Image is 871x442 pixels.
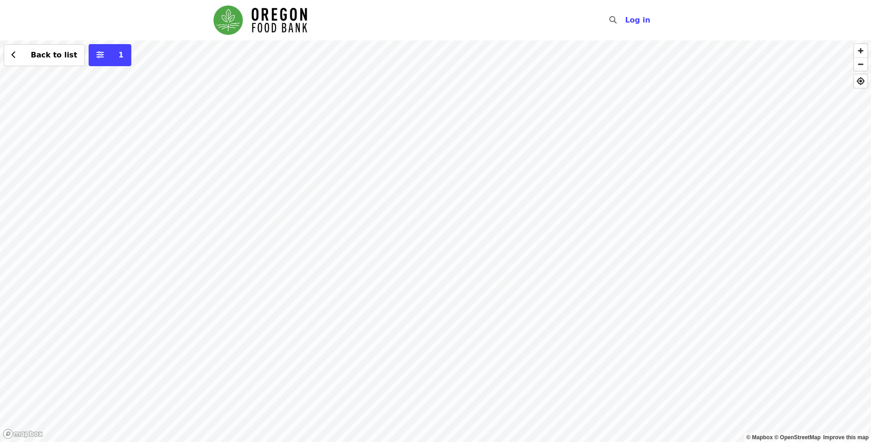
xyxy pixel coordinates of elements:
[625,16,650,24] span: Log in
[11,51,16,59] i: chevron-left icon
[4,44,85,66] button: Back to list
[854,57,867,71] button: Zoom Out
[3,429,43,439] a: Mapbox logo
[96,51,104,59] i: sliders-h icon
[622,9,629,31] input: Search
[31,51,77,59] span: Back to list
[823,434,869,441] a: Map feedback
[854,44,867,57] button: Zoom In
[618,11,657,29] button: Log in
[89,44,131,66] button: More filters (1 selected)
[118,51,124,59] span: 1
[854,74,867,88] button: Find My Location
[214,6,307,35] img: Oregon Food Bank - Home
[774,434,820,441] a: OpenStreetMap
[609,16,617,24] i: search icon
[747,434,773,441] a: Mapbox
